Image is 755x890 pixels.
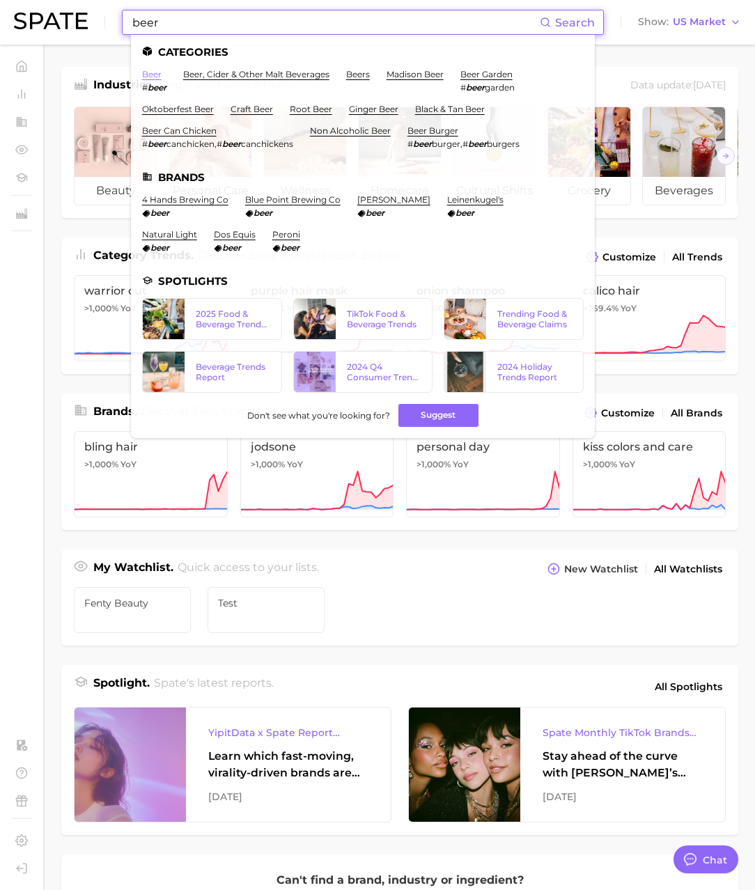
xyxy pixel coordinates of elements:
[357,194,430,205] a: [PERSON_NAME]
[251,459,285,469] span: >1,000%
[347,361,421,382] div: 2024 Q4 Consumer Trend Highlights (TikTok)
[564,563,638,575] span: New Watchlist
[462,139,468,149] span: #
[717,147,735,165] button: Scroll Right
[142,104,214,114] a: oktoberfest beer
[673,18,726,26] span: US Market
[142,46,584,58] li: Categories
[638,18,669,26] span: Show
[154,675,274,698] h2: Spate's latest reports.
[544,559,641,579] button: New Watchlist
[642,107,726,205] a: beverages
[120,459,137,470] span: YoY
[150,242,169,253] em: beer
[290,104,332,114] a: root beer
[240,431,394,517] a: jodsone>1,000% YoY
[222,242,241,253] em: beer
[166,139,215,149] span: canchicken
[601,407,655,419] span: Customize
[142,125,217,136] a: beer can chicken
[93,77,155,95] h1: Industries.
[407,139,413,149] span: #
[413,139,432,149] em: beer
[75,177,157,205] span: beauty
[84,303,118,313] span: >1,000%
[272,229,300,240] a: peroni
[251,440,384,453] span: jodsone
[208,587,325,633] a: Test
[583,440,716,453] span: kiss colors and care
[142,229,197,240] a: natural light
[573,275,726,361] a: calico hair+769.4% YoY
[497,361,572,382] div: 2024 Holiday Trends Report
[406,431,560,517] a: personal day>1,000% YoY
[602,251,656,263] span: Customize
[349,104,398,114] a: ginger beer
[142,139,293,149] div: ,
[142,69,162,79] a: beer
[456,208,474,218] em: beer
[120,303,137,314] span: YoY
[651,560,726,579] a: All Watchlists
[254,208,272,218] em: beer
[142,194,228,205] a: 4 hands brewing co
[11,858,32,879] a: Log out. Currently logged in with e-mail yumi.toki@spate.nyc.
[651,675,726,698] a: All Spotlights
[669,248,726,267] a: All Trends
[444,351,584,393] a: 2024 Holiday Trends Report
[293,298,433,340] a: TikTok Food & Beverage Trends
[407,139,520,149] div: ,
[583,303,618,313] span: +769.4%
[672,251,722,263] span: All Trends
[84,459,118,469] span: >1,000%
[222,139,241,149] em: beer
[142,139,148,149] span: #
[444,298,584,340] a: Trending Food & Beverage Claims
[398,404,478,427] button: Suggest
[655,678,722,695] span: All Spotlights
[93,559,173,579] h1: My Watchlist.
[142,298,282,340] a: 2025 Food & Beverage Trends: The Biggest Trends According to TikTok & Google Search
[466,82,485,93] em: beer
[573,431,726,517] a: kiss colors and care>1,000% YoY
[148,139,166,149] em: beer
[208,788,368,805] div: [DATE]
[619,459,635,470] span: YoY
[245,194,341,205] a: blue point brewing co
[142,82,148,93] span: #
[178,559,319,579] h2: Quick access to your lists.
[453,459,469,470] span: YoY
[497,309,572,329] div: Trending Food & Beverage Claims
[583,459,617,469] span: >1,000%
[555,16,595,29] span: Search
[366,208,384,218] em: beer
[387,69,444,79] a: madison beer
[460,82,466,93] span: #
[408,707,726,822] a: Spate Monthly TikTok Brands TrackerStay ahead of the curve with [PERSON_NAME]’s latest monthly tr...
[74,707,391,822] a: YipitData x Spate Report Virality-Driven Brands Are Taking a Slice of the Beauty PieLearn which f...
[485,82,515,93] span: garden
[582,247,660,267] button: Customize
[415,104,485,114] a: black & tan beer
[241,139,293,149] span: canchickens
[142,171,584,183] li: Brands
[417,440,550,453] span: personal day
[150,208,169,218] em: beer
[643,177,725,205] span: beverages
[247,410,390,421] span: Don't see what you're looking for?
[218,598,314,609] span: Test
[635,13,745,31] button: ShowUS Market
[543,724,703,741] div: Spate Monthly TikTok Brands Tracker
[667,404,726,423] a: All Brands
[93,405,137,418] span: Brands .
[468,139,487,149] em: beer
[142,275,584,287] li: Spotlights
[293,351,433,393] a: 2024 Q4 Consumer Trend Highlights (TikTok)
[93,675,150,698] h1: Spotlight.
[240,871,560,889] p: Can't find a brand, industry or ingredient?
[346,69,370,79] a: beers
[84,284,217,297] span: warrior cut
[347,309,421,329] div: TikTok Food & Beverage Trends
[74,275,228,361] a: warrior cut>1,000% YoY
[208,724,368,741] div: YipitData x Spate Report Virality-Driven Brands Are Taking a Slice of the Beauty Pie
